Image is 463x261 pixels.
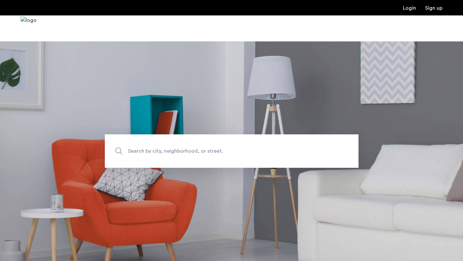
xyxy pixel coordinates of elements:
img: logo [21,16,37,40]
a: Registration [425,5,442,11]
span: Search by city, neighborhood, or street. [128,147,305,156]
a: Login [403,5,416,11]
a: Cazamio Logo [21,16,37,40]
input: Apartment Search [105,134,359,168]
